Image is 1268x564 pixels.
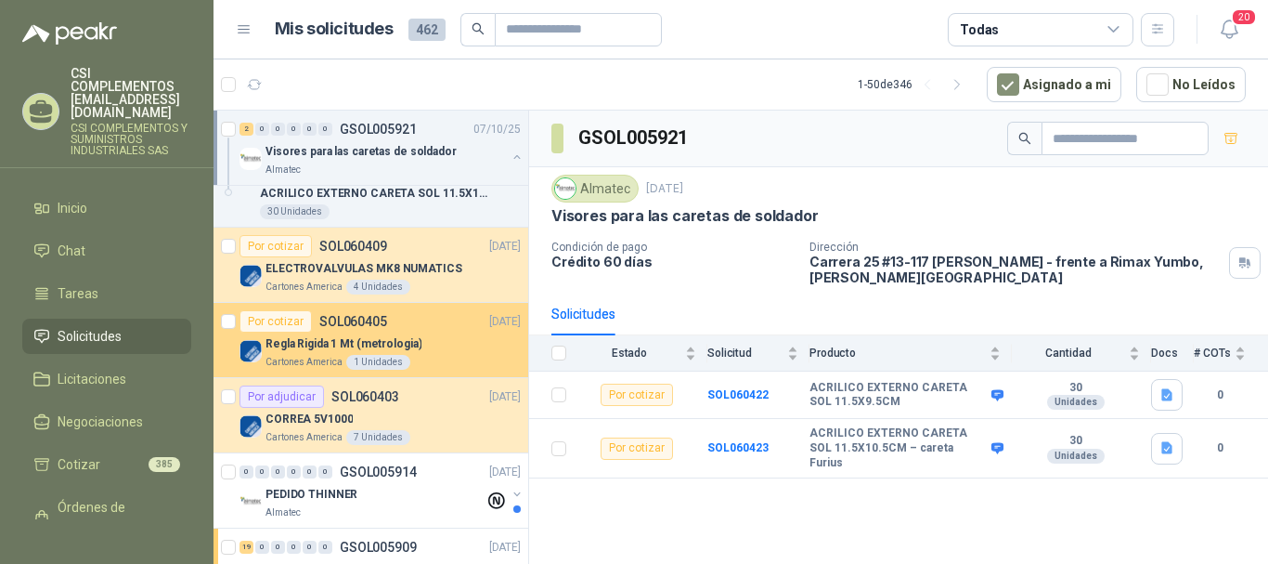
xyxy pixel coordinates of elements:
[707,388,769,401] a: SOL060422
[1012,434,1140,449] b: 30
[340,123,417,136] p: GSOL005921
[809,426,987,470] b: ACRILICO EXTERNO CARETA SOL 11.5X10.5CM – careta Furius
[239,310,312,333] div: Por cotizar
[265,260,462,278] p: ELECTROVALVULAS MK8 NUMATICS
[489,313,521,331] p: [DATE]
[551,175,639,203] div: Almatec
[260,185,491,203] p: ACRILICO EXTERNO CARETA SOL 11.5X10.5CM – careta Furius
[265,355,343,370] p: Cartones America
[858,70,972,99] div: 1 - 50 de 346
[287,123,301,136] div: 0
[707,441,769,454] a: SOL060423
[260,204,330,219] div: 30 Unidades
[1194,335,1268,372] th: # COTs
[71,123,191,156] p: CSI COMPLEMENTOS Y SUMINISTROS INDUSTRIALES SAS
[213,152,528,228] a: Por cotizarSOL060423ACRILICO EXTERNO CARETA SOL 11.5X10.5CM – careta Furius30 Unidades
[1047,395,1105,410] div: Unidades
[319,240,387,253] p: SOL060409
[318,466,332,479] div: 0
[1212,13,1246,46] button: 20
[22,490,191,545] a: Órdenes de Compra
[58,198,87,218] span: Inicio
[551,254,795,269] p: Crédito 60 días
[58,283,98,304] span: Tareas
[1194,347,1231,360] span: # COTs
[601,438,673,460] div: Por cotizar
[239,415,262,438] img: Company Logo
[318,541,332,554] div: 0
[489,238,521,256] p: [DATE]
[346,355,410,370] div: 1 Unidades
[239,386,324,408] div: Por adjudicar
[255,466,269,479] div: 0
[489,388,521,406] p: [DATE]
[707,347,783,360] span: Solicitud
[58,241,85,261] span: Chat
[22,404,191,439] a: Negociaciones
[22,22,117,45] img: Logo peakr
[58,369,126,389] span: Licitaciones
[271,541,285,554] div: 0
[213,228,528,303] a: Por cotizarSOL060409[DATE] Company LogoELECTROVALVULAS MK8 NUMATICSCartones America4 Unidades
[340,541,417,554] p: GSOL005909
[987,67,1121,102] button: Asignado a mi
[58,454,100,475] span: Cotizar
[578,124,691,152] h3: GSOL005921
[149,457,180,472] span: 385
[809,335,1012,372] th: Producto
[239,491,262,513] img: Company Logo
[239,265,262,287] img: Company Logo
[577,335,707,372] th: Estado
[707,335,809,372] th: Solicitud
[646,180,683,198] p: [DATE]
[265,505,301,520] p: Almatec
[271,466,285,479] div: 0
[265,163,301,177] p: Almatec
[551,206,819,226] p: Visores para las caretas de soldador
[340,466,417,479] p: GSOL005914
[239,235,312,257] div: Por cotizar
[303,123,317,136] div: 0
[489,539,521,557] p: [DATE]
[265,411,353,428] p: CORREA 5V1000
[58,412,143,432] span: Negociaciones
[473,121,521,138] p: 07/10/25
[346,430,410,445] div: 7 Unidades
[22,233,191,269] a: Chat
[319,315,387,328] p: SOL060405
[255,123,269,136] div: 0
[577,347,681,360] span: Estado
[551,241,795,254] p: Condición de pago
[22,190,191,226] a: Inicio
[265,280,343,295] p: Cartones America
[472,22,485,35] span: search
[239,148,262,170] img: Company Logo
[303,541,317,554] div: 0
[265,335,421,353] p: Regla Rigida 1 Mt (metrologia)
[22,447,191,482] a: Cotizar385
[265,143,457,161] p: Visores para las caretas de soldador
[1012,347,1125,360] span: Cantidad
[331,390,399,403] p: SOL060403
[1012,335,1151,372] th: Cantidad
[346,280,410,295] div: 4 Unidades
[1151,335,1194,372] th: Docs
[555,178,576,199] img: Company Logo
[275,16,394,43] h1: Mis solicitudes
[58,497,174,538] span: Órdenes de Compra
[318,123,332,136] div: 0
[287,466,301,479] div: 0
[213,303,528,378] a: Por cotizarSOL060405[DATE] Company LogoRegla Rigida 1 Mt (metrologia)Cartones America1 Unidades
[809,254,1222,285] p: Carrera 25 #13-117 [PERSON_NAME] - frente a Rimax Yumbo , [PERSON_NAME][GEOGRAPHIC_DATA]
[1231,8,1257,26] span: 20
[58,326,122,347] span: Solicitudes
[22,276,191,311] a: Tareas
[22,361,191,397] a: Licitaciones
[489,464,521,481] p: [DATE]
[239,541,253,554] div: 19
[1194,387,1246,404] b: 0
[601,384,673,406] div: Por cotizar
[22,319,191,354] a: Solicitudes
